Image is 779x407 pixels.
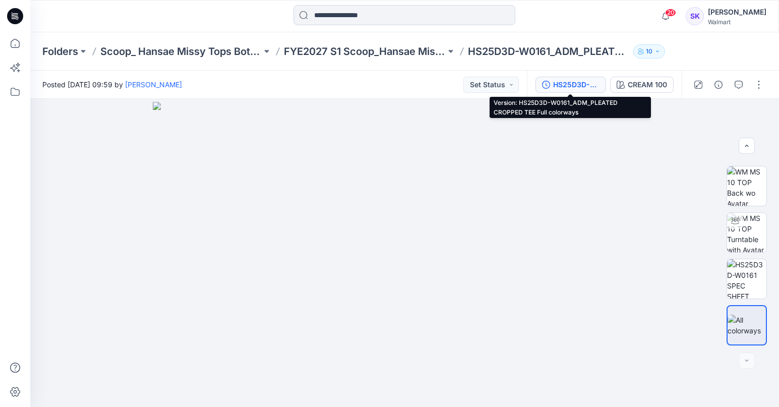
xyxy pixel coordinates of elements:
div: Walmart [708,18,766,26]
div: CREAM 100 [628,79,667,90]
div: SK [686,7,704,25]
button: CREAM 100 [610,77,674,93]
button: Details [710,77,727,93]
span: Posted [DATE] 09:59 by [42,79,182,90]
a: FYE2027 S1 Scoop_Hansae Missy Tops Bottoms Dress Board [284,44,445,59]
p: HS25D3D-W0161_ADM_PLEATED CROPPED TEE [468,44,629,59]
div: HS25D3D-W0161_ADM_PLEATED CROPPED TEE Full colorways [553,79,600,90]
img: All colorways [728,315,766,336]
button: HS25D3D-W0161_ADM_PLEATED CROPPED TEE Full colorways [535,77,606,93]
img: HS25D3D-W0161 SPEC SHEET [727,259,766,299]
span: 20 [665,9,676,17]
a: Folders [42,44,78,59]
a: [PERSON_NAME] [125,80,182,89]
img: WM MS 10 TOP Turntable with Avatar [727,213,766,252]
img: WM MS 10 TOP Back wo Avatar [727,166,766,206]
button: 10 [633,44,665,59]
div: [PERSON_NAME] [708,6,766,18]
a: Scoop_ Hansae Missy Tops Bottoms Dress [100,44,262,59]
p: 10 [646,46,652,57]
